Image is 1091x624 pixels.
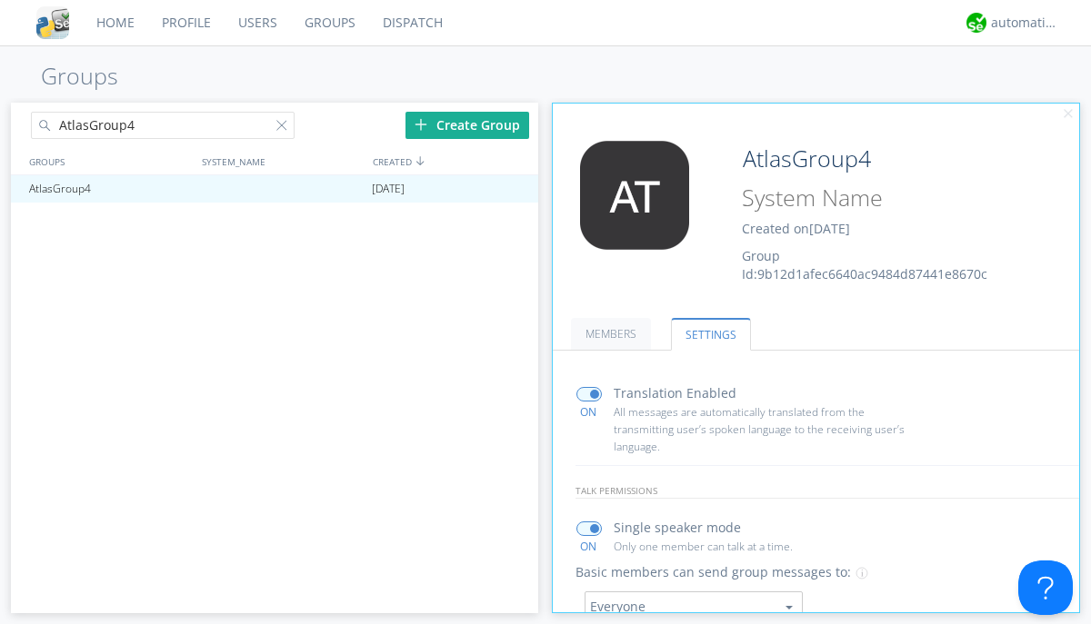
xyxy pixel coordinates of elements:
a: MEMBERS [571,318,651,350]
div: automation+atlas [991,14,1059,32]
input: Group Name [736,141,1029,177]
a: AtlasGroup4[DATE] [11,175,538,203]
div: ON [568,404,609,420]
div: Create Group [405,112,529,139]
div: ON [568,539,609,554]
p: Basic members can send group messages to: [576,562,851,582]
iframe: Toggle Customer Support [1018,560,1073,615]
span: Created on [742,220,850,237]
img: 373638.png [566,141,703,250]
img: d2d01cd9b4174d08988066c6d424eccd [966,13,986,33]
img: cancel.svg [1062,108,1075,121]
div: SYSTEM_NAME [197,148,368,174]
input: Search groups [31,112,295,139]
img: plus.svg [415,118,427,131]
button: Everyone [585,591,803,622]
input: System Name [736,181,1029,215]
p: talk permissions [576,483,1080,499]
p: Single speaker mode [614,518,741,538]
p: Only one member can talk at a time. [614,538,905,555]
a: SETTINGS [671,318,751,351]
span: [DATE] [372,175,405,203]
img: cddb5a64eb264b2086981ab96f4c1ba7 [36,6,69,39]
p: Translation Enabled [614,383,736,403]
div: GROUPS [25,148,193,174]
span: [DATE] [809,220,850,237]
div: AtlasGroup4 [25,175,195,203]
p: All messages are automatically translated from the transmitting user’s spoken language to the rec... [614,403,905,456]
div: CREATED [368,148,540,174]
span: Group Id: 9b12d1afec6640ac9484d87441e8670c [742,247,987,282]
